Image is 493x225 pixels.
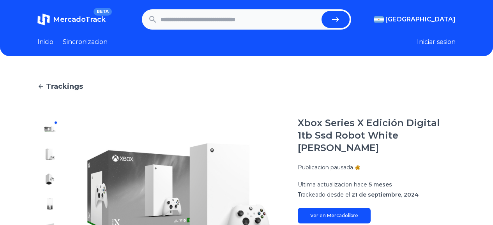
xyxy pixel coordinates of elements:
span: 5 meses [369,181,392,188]
img: Xbox Series X Edición Digital 1tb Ssd Robot White Blanco [44,148,56,160]
a: Ver en Mercadolibre [298,208,371,223]
img: MercadoTrack [37,13,50,26]
img: Xbox Series X Edición Digital 1tb Ssd Robot White Blanco [44,123,56,135]
span: Ultima actualizacion hace [298,181,367,188]
a: Sincronizacion [63,37,108,47]
span: BETA [94,8,112,16]
a: Trackings [37,81,456,92]
a: Inicio [37,37,53,47]
button: [GEOGRAPHIC_DATA] [374,15,456,24]
span: 21 de septiembre, 2024 [352,191,419,198]
img: Argentina [374,16,384,23]
p: Publicacion pausada [298,163,353,171]
span: Trackings [46,81,83,92]
span: Trackeado desde el [298,191,350,198]
img: Xbox Series X Edición Digital 1tb Ssd Robot White Blanco [44,173,56,185]
h1: Xbox Series X Edición Digital 1tb Ssd Robot White [PERSON_NAME] [298,117,456,154]
span: MercadoTrack [53,15,106,24]
span: [GEOGRAPHIC_DATA] [385,15,456,24]
a: MercadoTrackBETA [37,13,106,26]
button: Iniciar sesion [417,37,456,47]
img: Xbox Series X Edición Digital 1tb Ssd Robot White Blanco [44,198,56,210]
